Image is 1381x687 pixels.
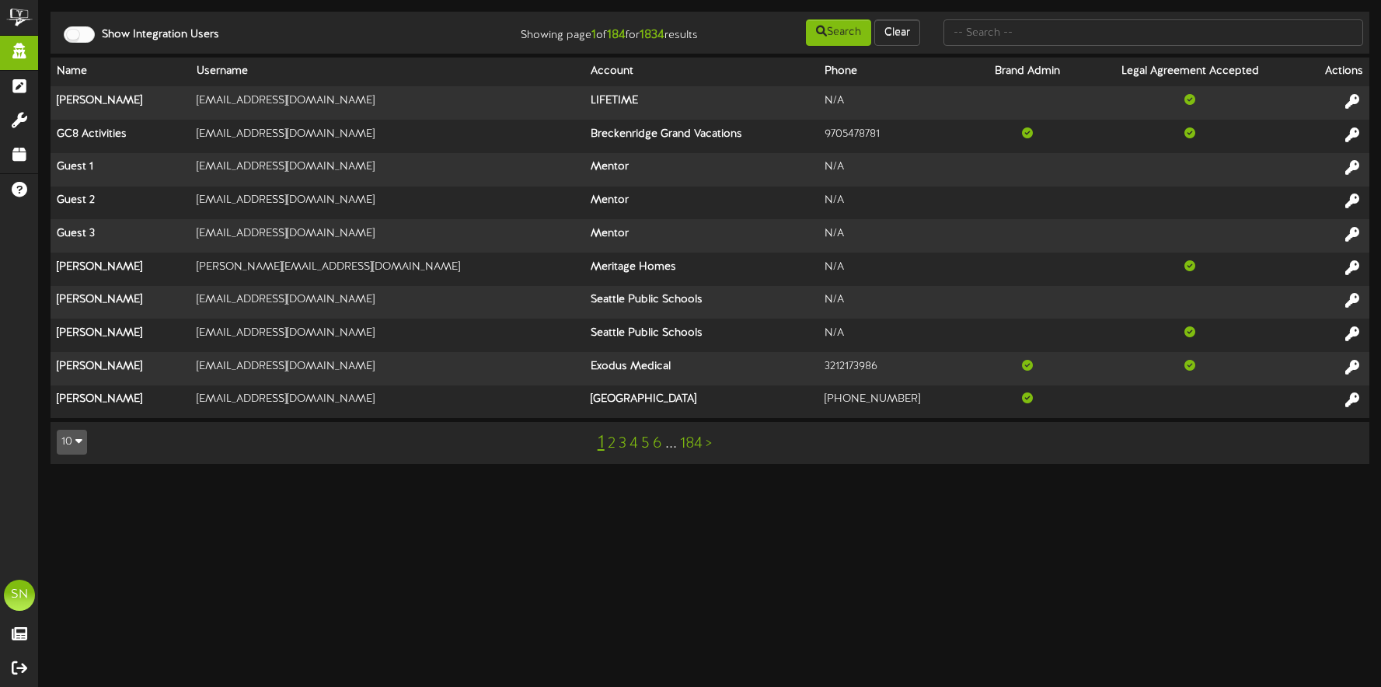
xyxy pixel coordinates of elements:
[51,286,190,319] th: [PERSON_NAME]
[51,153,190,187] th: Guest 1
[806,19,871,46] button: Search
[607,28,626,42] strong: 184
[584,352,818,385] th: Exodus Medical
[51,352,190,385] th: [PERSON_NAME]
[190,286,584,319] td: [EMAIL_ADDRESS][DOMAIN_NAME]
[584,86,818,120] th: LIFETIME
[51,58,190,86] th: Name
[1083,58,1297,86] th: Legal Agreement Accepted
[818,385,972,418] td: [PHONE_NUMBER]
[818,286,972,319] td: N/A
[680,435,703,452] a: 184
[706,435,712,452] a: >
[818,153,972,187] td: N/A
[640,28,664,42] strong: 1834
[57,430,87,455] button: 10
[818,58,972,86] th: Phone
[190,187,584,220] td: [EMAIL_ADDRESS][DOMAIN_NAME]
[619,435,626,452] a: 3
[190,319,584,352] td: [EMAIL_ADDRESS][DOMAIN_NAME]
[584,153,818,187] th: Mentor
[818,120,972,153] td: 9705478781
[584,120,818,153] th: Breckenridge Grand Vacations
[818,352,972,385] td: 3212173986
[51,187,190,220] th: Guest 2
[190,385,584,418] td: [EMAIL_ADDRESS][DOMAIN_NAME]
[641,435,650,452] a: 5
[584,219,818,253] th: Mentor
[1297,58,1369,86] th: Actions
[608,435,616,452] a: 2
[190,219,584,253] td: [EMAIL_ADDRESS][DOMAIN_NAME]
[584,385,818,418] th: [GEOGRAPHIC_DATA]
[665,435,677,452] a: ...
[51,319,190,352] th: [PERSON_NAME]
[51,385,190,418] th: [PERSON_NAME]
[629,435,638,452] a: 4
[4,580,35,611] div: SN
[190,352,584,385] td: [EMAIL_ADDRESS][DOMAIN_NAME]
[51,86,190,120] th: [PERSON_NAME]
[584,286,818,319] th: Seattle Public Schools
[584,253,818,286] th: Meritage Homes
[190,58,584,86] th: Username
[51,253,190,286] th: [PERSON_NAME]
[818,319,972,352] td: N/A
[51,120,190,153] th: GC8 Activities
[972,58,1083,86] th: Brand Admin
[598,433,605,453] a: 1
[818,219,972,253] td: N/A
[818,86,972,120] td: N/A
[653,435,662,452] a: 6
[818,187,972,220] td: N/A
[584,319,818,352] th: Seattle Public Schools
[591,28,596,42] strong: 1
[818,253,972,286] td: N/A
[190,120,584,153] td: [EMAIL_ADDRESS][DOMAIN_NAME]
[874,19,920,46] button: Clear
[943,19,1363,46] input: -- Search --
[190,153,584,187] td: [EMAIL_ADDRESS][DOMAIN_NAME]
[51,219,190,253] th: Guest 3
[488,18,710,44] div: Showing page of for results
[584,187,818,220] th: Mentor
[90,27,219,43] label: Show Integration Users
[584,58,818,86] th: Account
[190,86,584,120] td: [EMAIL_ADDRESS][DOMAIN_NAME]
[190,253,584,286] td: [PERSON_NAME][EMAIL_ADDRESS][DOMAIN_NAME]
